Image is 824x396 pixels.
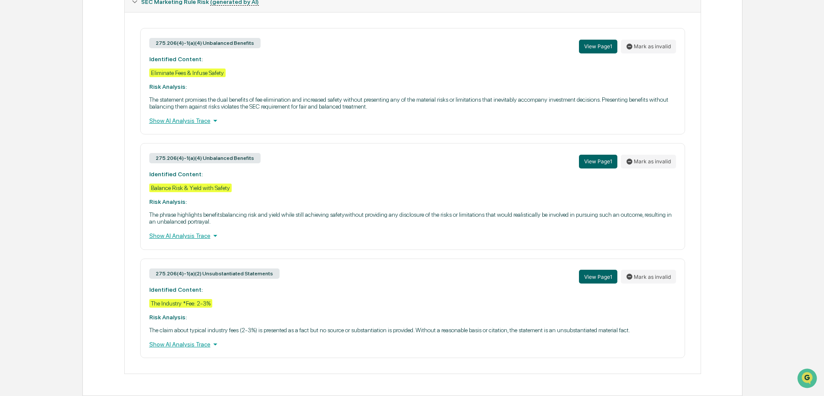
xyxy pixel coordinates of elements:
[9,66,24,81] img: 1746055101610-c473b297-6a78-478c-a979-82029cc54cd1
[149,299,212,308] div: The Industry *Fee: 2-3%
[86,146,104,153] span: Pylon
[621,40,676,53] button: Mark as invalid
[17,109,56,117] span: Preclearance
[147,69,157,79] button: Start new chat
[149,314,187,321] strong: Risk Analysis:
[9,109,16,116] div: 🖐️
[149,340,676,349] div: Show AI Analysis Trace
[29,66,142,75] div: Start new chat
[149,116,676,125] div: Show AI Analysis Trace
[9,126,16,133] div: 🔎
[579,40,617,53] button: View Page1
[29,75,109,81] div: We're available if you need us!
[579,155,617,168] button: View Page1
[149,198,187,205] strong: Risk Analysis:
[149,184,232,192] div: Balance Risk & Yield with Safety
[149,231,676,240] div: Show AI Analysis Trace
[149,56,203,62] strong: Identified Content:
[621,155,676,168] button: Mark as invalid
[149,96,676,110] p: The statement promises the dual benefits of fee elimination and increased safety without presenti...
[149,38,261,48] div: 275.206(4)-1(a)(4) Unbalanced Benefits
[59,105,110,121] a: 🗄️Attestations
[579,270,617,284] button: View Page1
[796,368,820,391] iframe: Open customer support
[149,211,676,225] p: The phrase highlights benefitsbalancing risk and yield while still achieving safetywithout provid...
[149,83,187,90] strong: Risk Analysis:
[621,270,676,284] button: Mark as invalid
[149,69,226,77] div: Eliminate Fees & Infuse Safety
[149,171,203,178] strong: Identified Content:
[149,327,676,334] p: The claim about typical industry fees (2-3%) is presented as a fact but no source or substantiati...
[5,122,58,137] a: 🔎Data Lookup
[9,18,157,32] p: How can we help?
[5,105,59,121] a: 🖐️Preclearance
[17,125,54,134] span: Data Lookup
[149,286,203,293] strong: Identified Content:
[61,146,104,153] a: Powered byPylon
[71,109,107,117] span: Attestations
[149,268,280,279] div: 275.206(4)-1(a)(2) Unsubstantiated Statements
[149,153,261,163] div: 275.206(4)-1(a)(4) Unbalanced Benefits
[63,109,69,116] div: 🗄️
